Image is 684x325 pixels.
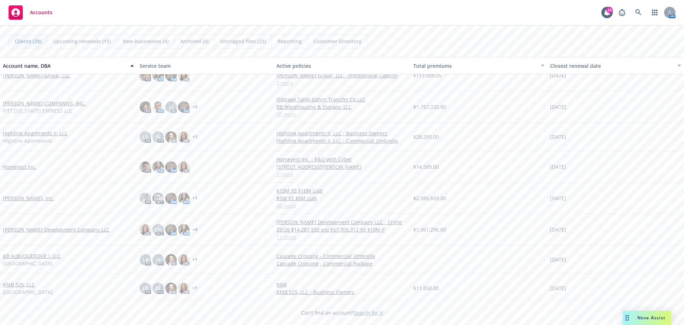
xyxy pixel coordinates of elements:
span: LB [142,133,149,141]
span: [DATE] [550,284,566,292]
img: photo [140,193,151,204]
a: Search [631,5,646,20]
img: photo [165,131,177,143]
span: JK [156,284,161,292]
a: KB ALBUQUERQUE I, LLC [3,252,61,260]
img: photo [140,101,151,113]
a: Cascade Crossing - Commercial Umbrella [276,252,408,260]
div: Active policies [276,62,408,70]
a: [PERSON_NAME] Development Company LLC [3,226,109,233]
img: photo [165,161,177,173]
a: 2 more [276,171,408,178]
button: Closest renewal date [547,57,684,74]
a: 30 more [276,111,408,118]
span: [DATE] [550,163,566,171]
a: KMB 525, LLC - Business Owners [276,288,408,296]
img: photo [152,193,164,204]
a: + 1 [192,196,197,200]
img: photo [165,283,177,294]
div: Service team [140,62,271,70]
span: Can't find an account? [301,309,383,316]
img: photo [165,193,177,204]
button: Active policies [274,57,410,74]
img: photo [140,224,151,235]
img: photo [152,161,164,173]
span: Customer Directory [313,37,362,45]
a: Highline Apartments II, LLC [3,130,68,137]
a: Switch app [648,5,662,20]
span: Upcoming renewals (15) [53,37,111,45]
img: photo [165,224,177,235]
a: Accounts [6,2,55,22]
a: Homevest Inc. - E&O with Cyber [276,156,408,163]
img: photo [178,254,190,265]
span: Highline Apartments [3,137,52,144]
span: [DATE] [550,194,566,202]
span: [GEOGRAPHIC_DATA] [3,260,53,267]
a: BB Warehousing & Storage, LLC [276,103,408,111]
img: photo [165,70,177,81]
a: [STREET_ADDRESS][PERSON_NAME] [276,163,408,171]
img: photo [152,70,164,81]
img: photo [140,70,151,81]
span: $2,385,659.00 [413,194,446,202]
a: Report a Bug [615,5,629,20]
span: $28,293.00 [413,133,439,141]
div: Closest renewal date [550,62,673,70]
span: $11,850.00 [413,284,439,292]
img: photo [178,101,190,113]
span: [DATE] [550,226,566,233]
a: $5M XS $5M Liab [276,194,408,202]
span: $113,809.05 [413,72,442,79]
a: Highline Apartments II, LLC - Business Owners [276,130,408,137]
span: $1,757,320.90 [413,103,446,111]
a: + 1 [192,135,197,139]
span: $14,589.00 [413,163,439,171]
a: [PERSON_NAME] COMPANIES, INC. [3,100,86,107]
a: 40 more [276,202,408,209]
img: photo [178,283,190,294]
span: Nova Assist [637,315,665,321]
span: [GEOGRAPHIC_DATA] [3,288,53,296]
img: photo [178,161,190,173]
a: 25/26 $14,287,530 p/o $57,305,312 XS $10M P [276,226,408,233]
img: photo [178,193,190,204]
a: Highline Apartments II, LLC - Commercial Umbrella [276,137,408,144]
span: Accounts [30,10,52,15]
a: + 1 [192,258,197,262]
img: photo [178,131,190,143]
span: [DATE] [550,133,566,141]
img: photo [178,70,190,81]
span: CW [154,226,162,233]
img: photo [178,224,190,235]
span: Archived (0) [180,37,208,45]
span: Clients (28) [15,37,41,45]
span: $1,361,296.00 [413,226,446,233]
button: Service team [137,57,274,74]
a: + 3 [192,105,197,109]
a: (Storage Tank) Dohrn Transfer Co LLC [276,96,408,103]
span: JK [156,133,161,141]
a: Cascade Crossing - Commercial Package [276,260,408,267]
span: Reporting [278,37,302,45]
span: [DATE] [550,256,566,263]
span: [DATE] [550,103,566,111]
a: $15M XS $10M Liab [276,187,408,194]
a: 2 more [276,79,408,87]
a: [PERSON_NAME] Group, LLC [3,72,70,79]
img: photo [152,101,164,113]
span: LB [142,256,149,263]
a: $5M [276,281,408,288]
a: Homevest Inc. [3,163,36,171]
a: + 1 [192,286,197,290]
div: Account name, DBA [3,62,126,70]
button: Total premiums [410,57,547,74]
span: LI [169,103,173,111]
div: Drag to move [623,311,632,325]
a: [PERSON_NAME], Inc. [3,194,54,202]
a: 11 more [276,233,408,241]
img: photo [165,254,177,265]
span: [DATE] [550,72,566,79]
